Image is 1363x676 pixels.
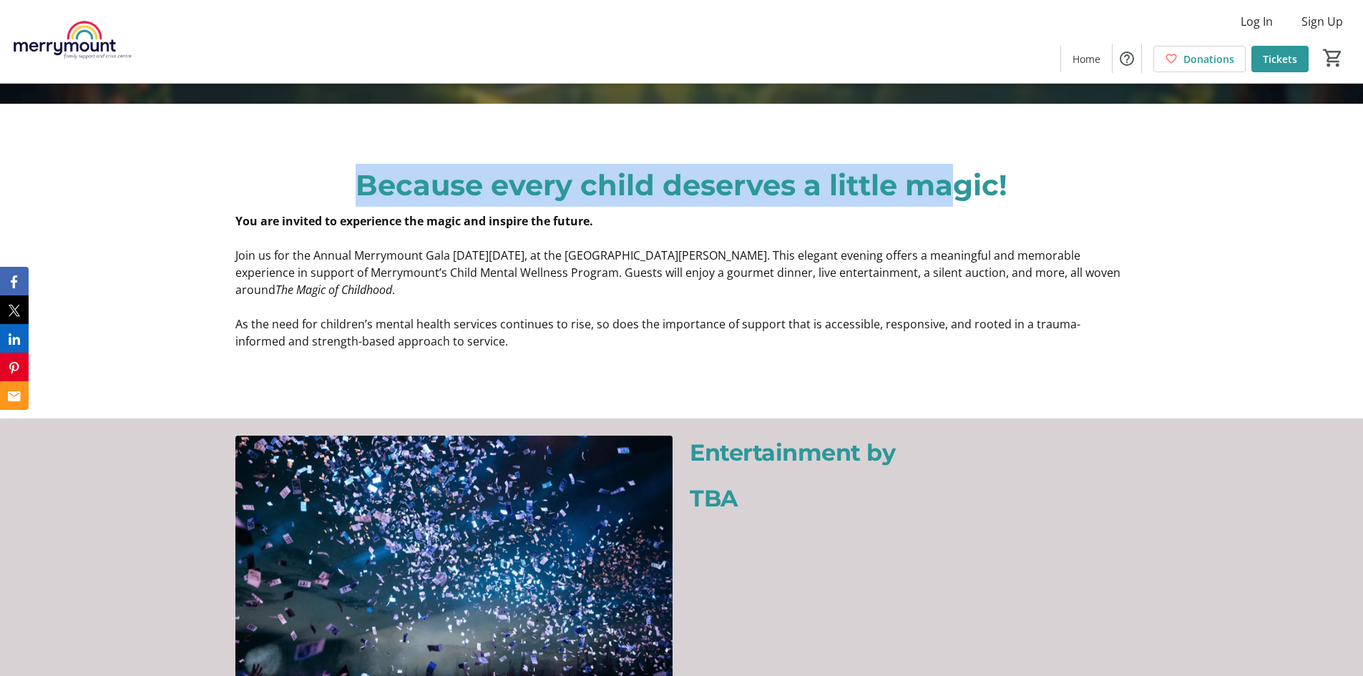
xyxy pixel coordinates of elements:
[275,282,392,298] em: The Magic of Childhood
[1113,44,1141,73] button: Help
[1320,45,1346,71] button: Cart
[1290,10,1354,33] button: Sign Up
[1183,52,1234,67] span: Donations
[690,436,1127,470] blockquote: Entertainment by
[1229,10,1284,33] button: Log In
[235,164,1127,207] p: Because every child deserves a little magic!
[235,316,1080,349] span: As the need for children’s mental health services continues to rise, so does the importance of su...
[1251,46,1309,72] a: Tickets
[1263,52,1297,67] span: Tickets
[392,282,395,298] span: .
[1241,13,1273,30] span: Log In
[9,6,136,77] img: Merrymount Family Support and Crisis Centre's Logo
[1061,46,1112,72] a: Home
[235,213,593,229] strong: You are invited to experience the magic and inspire the future.
[1301,13,1343,30] span: Sign Up
[690,481,1127,516] blockquote: TBA
[1073,52,1100,67] span: Home
[1153,46,1246,72] a: Donations
[235,248,1120,298] span: Join us for the Annual Merrymount Gala [DATE][DATE], at the [GEOGRAPHIC_DATA][PERSON_NAME]. This ...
